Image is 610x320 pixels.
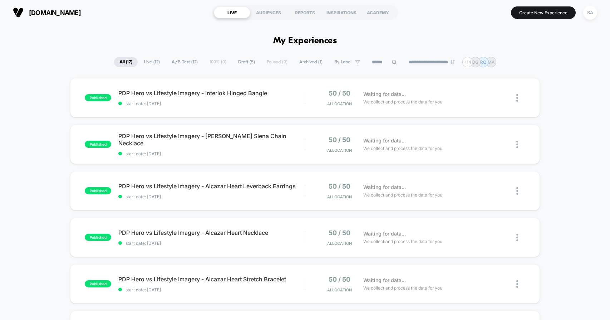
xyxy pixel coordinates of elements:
[273,36,337,46] h1: My Experiences
[516,280,518,288] img: close
[363,276,406,284] span: Waiting for data...
[118,183,305,190] span: PDP Hero vs Lifestyle Imagery - Alcazar Heart Leverback Earrings
[334,59,351,65] span: By Label
[516,141,518,148] img: close
[233,57,260,67] span: Draft ( 5 )
[488,59,495,65] p: MA
[250,7,287,18] div: AUDIENCES
[118,229,305,236] span: PDP Hero vs Lifestyle Imagery - Alcazar Heart Necklace
[480,59,486,65] p: RQ
[516,234,518,241] img: close
[323,7,360,18] div: INSPIRATIONS
[118,132,305,147] span: PDP Hero vs Lifestyle Imagery - [PERSON_NAME] Siena Chain Necklace
[327,287,352,292] span: Allocation
[29,9,81,16] span: [DOMAIN_NAME]
[118,151,305,156] span: start date: [DATE]
[139,57,165,67] span: Live ( 12 )
[166,57,203,67] span: A/B Test ( 12 )
[363,183,406,191] span: Waiting for data...
[581,5,599,20] button: SA
[360,7,396,18] div: ACADEMY
[118,276,305,283] span: PDP Hero vs Lifestyle Imagery - Alcazar Heart Stretch Bracelet
[329,89,350,97] span: 50 / 50
[118,194,305,199] span: start date: [DATE]
[118,89,305,97] span: PDP Hero vs Lifestyle Imagery - Interlok Hinged Bangle
[511,6,576,19] button: Create New Experience
[13,7,24,18] img: Visually logo
[363,238,442,245] span: We collect and process the data for you
[329,183,350,190] span: 50 / 50
[462,57,473,67] div: + 14
[11,7,83,18] button: [DOMAIN_NAME]
[118,101,305,106] span: start date: [DATE]
[118,241,305,246] span: start date: [DATE]
[363,137,406,145] span: Waiting for data...
[294,57,328,67] span: Archived ( 1 )
[363,98,442,105] span: We collect and process the data for you
[583,6,597,20] div: SA
[329,229,350,237] span: 50 / 50
[363,90,406,98] span: Waiting for data...
[85,234,111,241] span: published
[327,241,352,246] span: Allocation
[114,57,138,67] span: All ( 17 )
[363,191,442,198] span: We collect and process the data for you
[118,287,305,292] span: start date: [DATE]
[363,230,406,238] span: Waiting for data...
[329,136,350,144] span: 50 / 50
[327,194,352,199] span: Allocation
[85,280,111,287] span: published
[451,60,455,64] img: end
[363,285,442,291] span: We collect and process the data for you
[327,101,352,106] span: Allocation
[85,94,111,101] span: published
[363,145,442,152] span: We collect and process the data for you
[85,187,111,194] span: published
[214,7,250,18] div: LIVE
[85,141,111,148] span: published
[516,187,518,195] img: close
[516,94,518,102] img: close
[329,276,350,283] span: 50 / 50
[327,148,352,153] span: Allocation
[287,7,323,18] div: REPORTS
[472,59,478,65] p: OG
